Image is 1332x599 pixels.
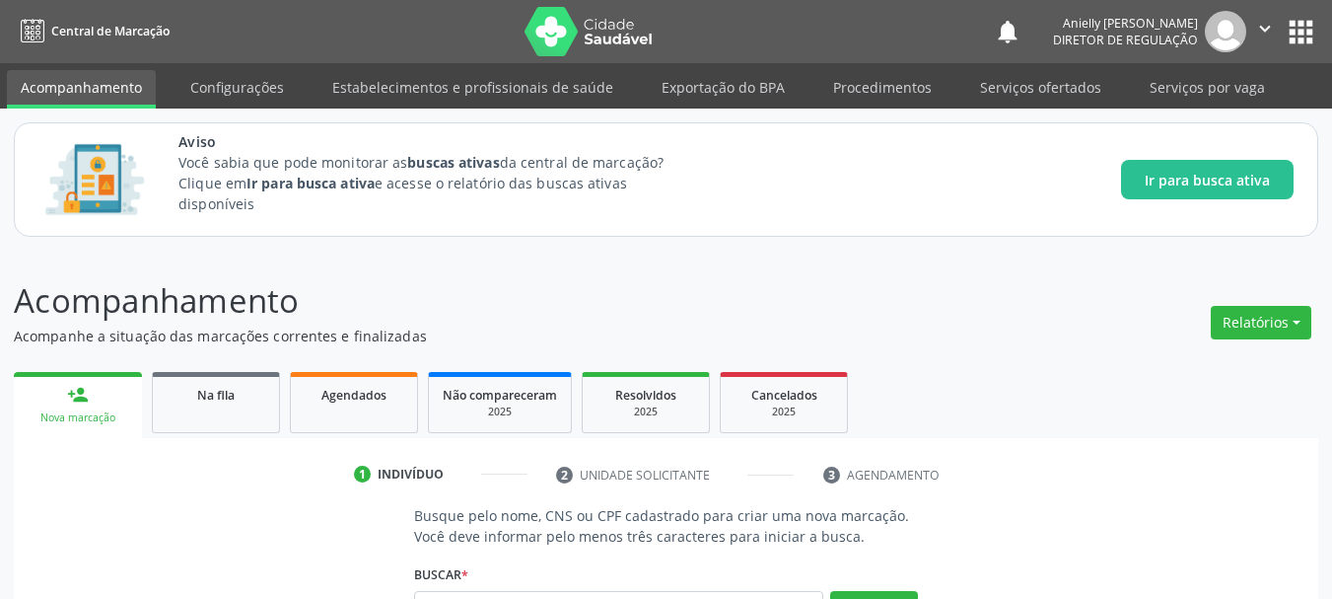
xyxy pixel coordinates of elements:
span: Diretor de regulação [1053,32,1198,48]
a: Serviços ofertados [966,70,1115,105]
a: Acompanhamento [7,70,156,109]
div: 2025 [596,405,695,419]
p: Acompanhe a situação das marcações correntes e finalizadas [14,326,927,346]
p: Acompanhamento [14,276,927,326]
label: Buscar [414,561,468,591]
div: Indivíduo [378,466,444,484]
span: Central de Marcação [51,23,170,39]
a: Estabelecimentos e profissionais de saúde [318,70,627,105]
button: notifications [994,18,1021,45]
span: Não compareceram [443,387,557,404]
div: Nova marcação [28,411,128,425]
p: Busque pelo nome, CNS ou CPF cadastrado para criar uma nova marcação. Você deve informar pelo men... [414,505,919,547]
img: Imagem de CalloutCard [38,135,151,224]
strong: buscas ativas [407,153,499,172]
span: Ir para busca ativa [1145,170,1270,190]
div: Anielly [PERSON_NAME] [1053,15,1198,32]
span: Cancelados [751,387,817,404]
a: Central de Marcação [14,15,170,47]
a: Configurações [176,70,298,105]
span: Resolvidos [615,387,676,404]
strong: Ir para busca ativa [246,174,375,192]
button: Ir para busca ativa [1121,160,1294,199]
a: Serviços por vaga [1136,70,1279,105]
div: person_add [67,384,89,406]
img: img [1205,11,1246,52]
span: Agendados [321,387,386,404]
div: 2025 [443,405,557,419]
button: apps [1284,15,1318,49]
div: 2025 [735,405,833,419]
span: Aviso [178,131,700,152]
button:  [1246,11,1284,52]
a: Procedimentos [819,70,946,105]
a: Exportação do BPA [648,70,799,105]
p: Você sabia que pode monitorar as da central de marcação? Clique em e acesse o relatório das busca... [178,152,700,214]
button: Relatórios [1211,306,1311,339]
i:  [1254,18,1276,39]
span: Na fila [197,387,235,404]
div: 1 [354,466,372,484]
